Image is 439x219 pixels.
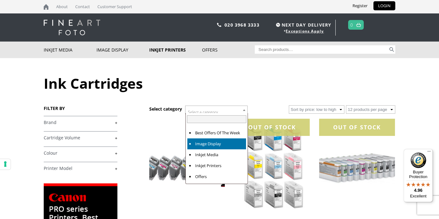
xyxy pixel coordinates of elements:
a: Register [348,1,372,10]
li: Inkjet Media [187,149,246,160]
h4: Brand [44,116,117,128]
button: Menu [425,149,433,157]
img: phone.svg [217,23,221,27]
a: + [44,166,117,172]
a: Offers [202,42,255,58]
h4: Cartridge Volume [44,131,117,144]
a: 0 [350,20,353,29]
h4: Colour [44,147,117,159]
h3: FILTER BY [44,105,117,111]
h1: Ink Cartridges [44,74,395,93]
h3: Select category [149,106,182,112]
a: + [44,150,117,156]
img: basket.svg [356,23,361,27]
li: Image Display [187,138,246,149]
img: Epson Ultrachrome HD Inks for SureColor SC-P800 80ml (T850) [234,119,310,213]
h4: Printer Model [44,162,117,174]
a: LOGIN [373,1,395,10]
span: Select a category [188,109,218,115]
button: Search [388,45,395,54]
span: 4.96 [414,188,422,193]
a: Inkjet Printers [149,42,202,58]
a: + [44,135,117,141]
img: Canon imagePROGRAF PRO-1000 Ink Tanks 80ml (PFI-1000) [149,119,225,213]
p: Buyer Protection [404,170,433,179]
li: Offers [187,171,246,182]
select: Shop order [289,105,344,114]
a: + [44,120,117,126]
li: Inkjet Printers [187,160,246,171]
li: Best Offers Of The Week [187,127,246,138]
a: Image Display [96,42,149,58]
img: Epson Ultrachrome HDX/HD Inks for SureColor SC-P5000 200ml (T913) [319,119,395,213]
img: Trusted Shops Trustmark [411,152,426,168]
a: Exceptions Apply [286,28,324,34]
a: 020 3968 3333 [224,22,259,28]
div: OUT OF STOCK [319,119,395,136]
input: Search products… [255,45,388,54]
div: OUT OF STOCK [234,119,310,136]
button: Trusted Shops TrustmarkBuyer Protection4.96Excellent [404,149,433,202]
span: NEXT DAY DELIVERY [274,21,331,28]
p: Excellent [404,194,433,199]
img: logo-white.svg [44,20,100,35]
a: Inkjet Media [44,42,96,58]
img: time.svg [276,23,280,27]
